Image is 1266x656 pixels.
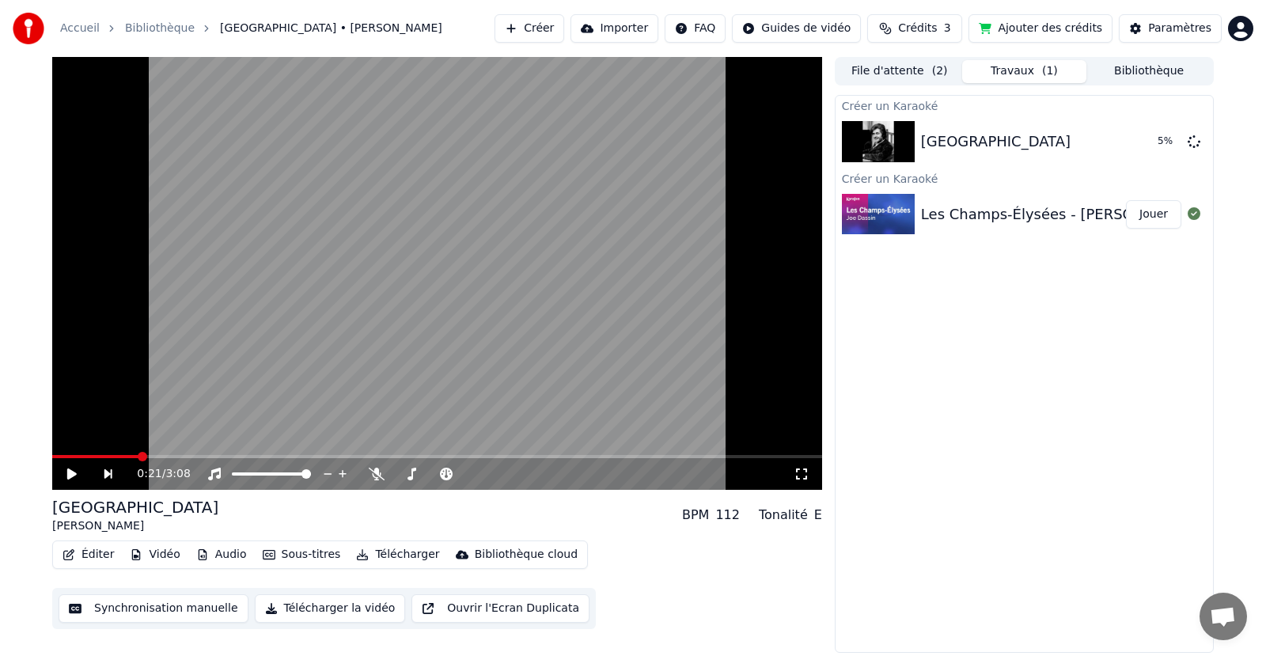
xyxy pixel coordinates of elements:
div: Ouvrir le chat [1200,593,1247,640]
div: Bibliothèque cloud [475,547,578,563]
button: Sous-titres [256,544,347,566]
button: Bibliothèque [1086,60,1211,83]
button: Synchronisation manuelle [59,594,248,623]
span: 0:21 [137,466,161,482]
span: ( 1 ) [1042,63,1058,79]
button: Vidéo [123,544,186,566]
div: [GEOGRAPHIC_DATA] [921,131,1071,153]
button: File d'attente [837,60,962,83]
span: 3 [944,21,951,36]
span: ( 2 ) [932,63,948,79]
div: [PERSON_NAME] [52,518,218,534]
img: youka [13,13,44,44]
div: / [137,466,175,482]
div: Créer un Karaoké [836,169,1213,188]
button: Audio [190,544,253,566]
div: 5 % [1158,135,1181,148]
button: Ajouter des crédits [968,14,1112,43]
button: Travaux [962,60,1087,83]
button: Paramètres [1119,14,1222,43]
a: Bibliothèque [125,21,195,36]
button: Créer [495,14,564,43]
a: Accueil [60,21,100,36]
button: Guides de vidéo [732,14,861,43]
div: Tonalité [759,506,808,525]
button: Éditer [56,544,120,566]
div: [GEOGRAPHIC_DATA] [52,496,218,518]
span: [GEOGRAPHIC_DATA] • [PERSON_NAME] [220,21,442,36]
span: Crédits [898,21,937,36]
button: Télécharger la vidéo [255,594,406,623]
button: Crédits3 [867,14,962,43]
button: FAQ [665,14,726,43]
button: Jouer [1126,200,1181,229]
div: E [814,506,822,525]
div: Paramètres [1148,21,1211,36]
div: Créer un Karaoké [836,96,1213,115]
div: BPM [682,506,709,525]
span: 3:08 [165,466,190,482]
button: Ouvrir l'Ecran Duplicata [411,594,589,623]
button: Importer [570,14,658,43]
div: 112 [715,506,740,525]
button: Télécharger [350,544,445,566]
nav: breadcrumb [60,21,442,36]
